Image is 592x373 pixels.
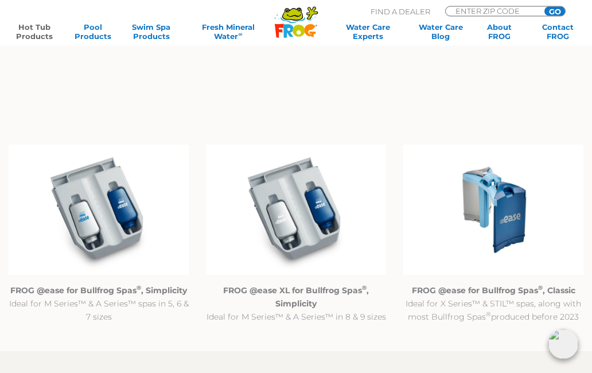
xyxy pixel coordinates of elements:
[206,285,386,324] p: Ideal for M Series™ & A Series™ in 8 & 9 sizes
[454,7,532,15] input: Zip Code Form
[477,22,522,41] a: AboutFROG
[362,285,367,292] sup: ®
[548,329,578,359] img: openIcon
[206,145,386,275] img: @ease_Bullfrog_FROG @easeXL for Bullfrog Spas with Filter
[412,286,575,296] strong: FROG @ease for Bullfrog Spas , Classic
[418,22,464,41] a: Water CareBlog
[535,22,581,41] a: ContactFROG
[544,7,565,16] input: GO
[238,31,242,37] sup: ∞
[128,22,174,41] a: Swim SpaProducts
[9,145,189,275] img: @ease_Bullfrog_FROG @ease R180 for Bullfrog Spas with Filter
[403,145,583,275] img: Untitled design (94)
[137,285,141,292] sup: ®
[187,22,270,41] a: Fresh MineralWater∞
[538,285,543,292] sup: ®
[10,286,187,296] strong: FROG @ease for Bullfrog Spas , Simplicity
[331,22,405,41] a: Water CareExperts
[403,285,583,324] p: Ideal for X Series™ & STIL™ spas, along with most Bullfrog Spas produced before 2023
[70,22,115,41] a: PoolProducts
[9,285,189,324] p: Ideal for M Series™ & A Series™ spas in 5, 6 & 7 sizes
[223,286,369,309] strong: FROG @ease XL for Bullfrog Spas , Simplicity
[11,22,57,41] a: Hot TubProducts
[486,311,491,318] sup: ®
[371,6,430,17] p: Find A Dealer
